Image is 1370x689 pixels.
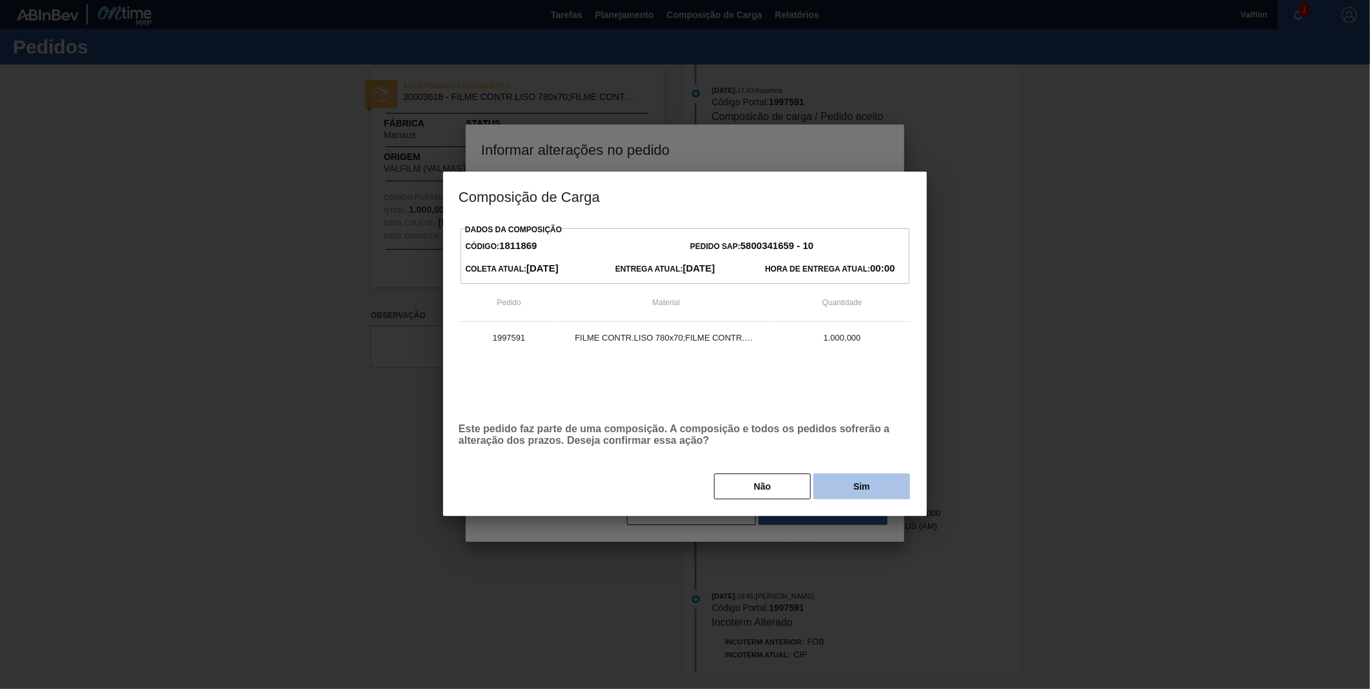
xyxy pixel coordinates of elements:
[499,240,537,251] strong: 1811869
[714,474,811,499] button: Não
[740,240,813,251] strong: 5800341659 - 10
[459,322,559,354] td: 1997591
[765,265,895,274] span: Hora de Entrega Atual:
[459,423,911,446] p: Este pedido faz parte de uma composição. A composição e todos os pedidos sofrerão a alteração dos...
[615,265,715,274] span: Entrega Atual:
[773,322,911,354] td: 1.000,000
[870,263,895,274] strong: 00:00
[822,298,862,307] span: Quantidade
[466,242,537,251] span: Código:
[443,172,927,221] h3: Composição de Carga
[683,263,715,274] strong: [DATE]
[813,474,910,499] button: Sim
[559,322,773,354] td: FILME CONTR.LISO 780x70;FILME CONTR.LISO
[465,225,562,234] label: Dados da Composição
[653,298,680,307] span: Material
[466,265,559,274] span: Coleta Atual:
[497,298,521,307] span: Pedido
[526,263,559,274] strong: [DATE]
[690,242,813,251] span: Pedido SAP:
